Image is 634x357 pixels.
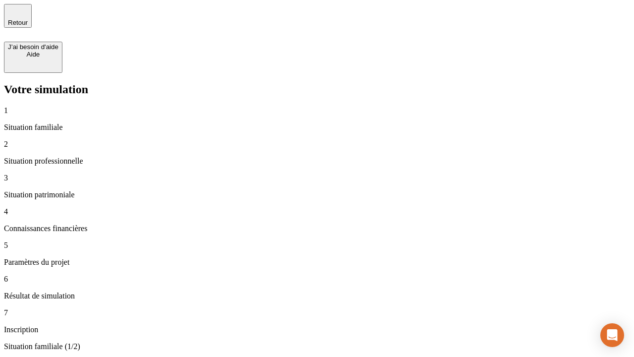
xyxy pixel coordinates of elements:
[600,323,624,347] div: Open Intercom Messenger
[8,19,28,26] span: Retour
[8,51,58,58] div: Aide
[4,190,630,199] p: Situation patrimoniale
[4,174,630,182] p: 3
[4,4,32,28] button: Retour
[4,325,630,334] p: Inscription
[4,241,630,250] p: 5
[4,308,630,317] p: 7
[4,292,630,300] p: Résultat de simulation
[4,123,630,132] p: Situation familiale
[4,83,630,96] h2: Votre simulation
[4,224,630,233] p: Connaissances financières
[4,207,630,216] p: 4
[4,140,630,149] p: 2
[4,258,630,267] p: Paramètres du projet
[4,342,630,351] p: Situation familiale (1/2)
[4,106,630,115] p: 1
[4,275,630,284] p: 6
[8,43,58,51] div: J’ai besoin d'aide
[4,157,630,166] p: Situation professionnelle
[4,42,62,73] button: J’ai besoin d'aideAide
